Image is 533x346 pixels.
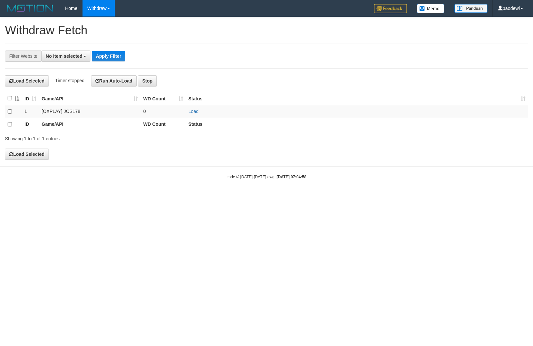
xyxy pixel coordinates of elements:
[5,133,217,142] div: Showing 1 to 1 of 1 entries
[143,109,146,114] span: 0
[141,118,186,131] th: WD Count
[417,4,445,13] img: Button%20Memo.svg
[39,92,141,105] th: Game/API: activate to sort column ascending
[22,105,39,118] td: 1
[227,175,307,179] small: code © [DATE]-[DATE] dwg |
[454,4,487,13] img: panduan.png
[39,105,141,118] td: [OXPLAY] JOS178
[138,75,157,86] button: Stop
[5,75,49,86] button: Load Selected
[186,92,528,105] th: Status: activate to sort column ascending
[141,92,186,105] th: WD Count: activate to sort column ascending
[22,118,39,131] th: ID
[186,118,528,131] th: Status
[5,24,528,37] h1: Withdraw Fetch
[188,109,199,114] a: Load
[5,149,49,160] button: Load Selected
[374,4,407,13] img: Feedback.jpg
[39,118,141,131] th: Game/API
[277,175,306,179] strong: [DATE] 07:04:58
[46,53,82,59] span: No item selected
[22,92,39,105] th: ID: activate to sort column ascending
[92,51,125,61] button: Apply Filter
[41,51,90,62] button: No item selected
[5,51,41,62] div: Filter Website
[5,3,55,13] img: MOTION_logo.png
[91,75,137,86] button: Run Auto-Load
[55,78,84,83] span: Timer stopped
